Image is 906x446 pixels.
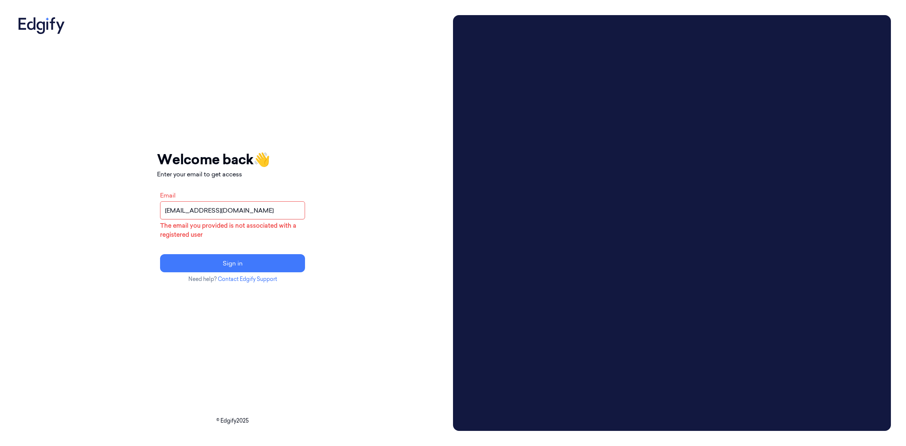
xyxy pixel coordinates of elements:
a: Contact Edgify Support [218,276,277,282]
button: Sign in [160,254,305,272]
p: © Edgify 2025 [15,417,450,425]
p: The email you provided is not associated with a registered user [160,221,305,239]
h1: Welcome back 👋 [157,149,308,170]
p: Need help? [157,275,308,283]
p: Enter your email to get access [157,170,308,179]
label: Email [160,191,176,199]
input: name@example.com [160,201,305,219]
